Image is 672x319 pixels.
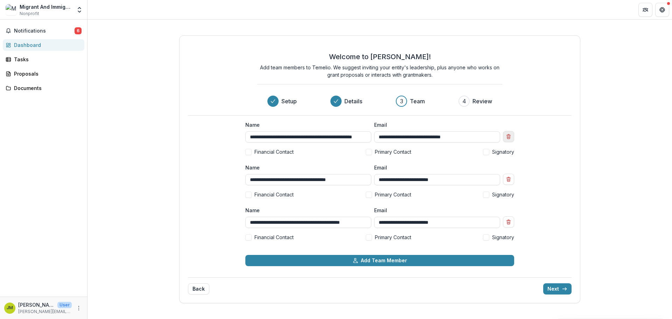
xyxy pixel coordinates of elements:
span: Primary Contact [375,234,411,241]
div: Migrant And Immigrant Community Action Project [20,3,72,11]
button: Back [188,283,209,294]
p: [PERSON_NAME][EMAIL_ADDRESS][DOMAIN_NAME] [18,308,72,315]
button: Remove team member [503,131,514,142]
button: More [75,304,83,312]
span: Financial Contact [254,234,294,241]
div: Tasks [14,56,79,63]
a: Dashboard [3,39,84,51]
a: Tasks [3,54,84,65]
span: Financial Contact [254,148,294,155]
span: 6 [75,27,82,34]
button: Next [543,283,572,294]
label: Name [245,164,367,171]
h3: Setup [281,97,297,105]
a: Proposals [3,68,84,79]
span: Notifications [14,28,75,34]
div: Documents [14,84,79,92]
span: Signatory [492,234,514,241]
div: 4 [462,97,466,105]
button: Partners [638,3,652,17]
div: Jessica Mayo [7,306,13,310]
label: Email [374,207,496,214]
span: Primary Contact [375,148,411,155]
label: Name [245,207,367,214]
div: Dashboard [14,41,79,49]
button: Remove team member [503,216,514,228]
p: [PERSON_NAME] [18,301,55,308]
button: Open entity switcher [75,3,84,17]
h2: Welcome to [PERSON_NAME]! [329,53,431,61]
label: Name [245,121,367,129]
button: Remove team member [503,174,514,185]
span: Nonprofit [20,11,39,17]
div: Proposals [14,70,79,77]
p: Add team members to Temelio. We suggest inviting your entity's leadership, plus anyone who works ... [257,64,502,78]
p: User [57,302,72,308]
label: Email [374,164,496,171]
span: Financial Contact [254,191,294,198]
button: Notifications6 [3,25,84,36]
span: Primary Contact [375,191,411,198]
h3: Review [472,97,492,105]
span: Signatory [492,148,514,155]
h3: Details [344,97,362,105]
label: Email [374,121,496,129]
img: Migrant And Immigrant Community Action Project [6,4,17,15]
button: Add Team Member [245,255,514,266]
div: Progress [267,96,492,107]
span: Signatory [492,191,514,198]
button: Get Help [655,3,669,17]
h3: Team [410,97,425,105]
a: Documents [3,82,84,94]
div: 3 [400,97,403,105]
